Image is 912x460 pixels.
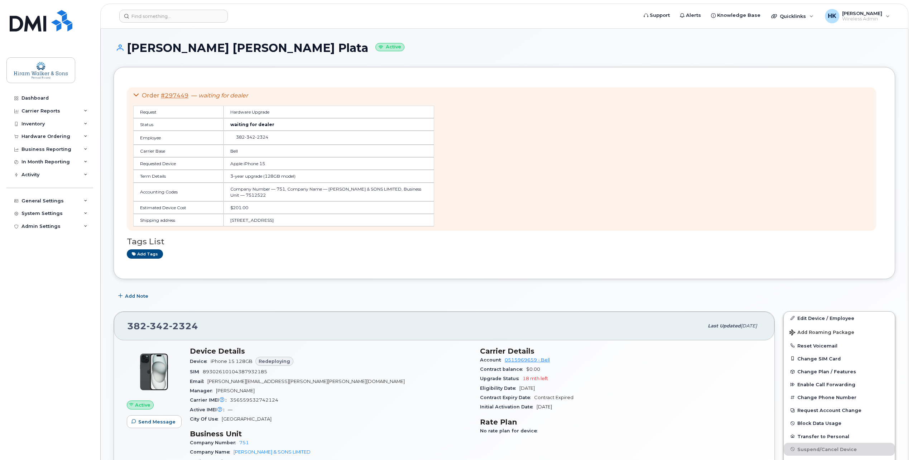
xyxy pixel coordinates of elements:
[526,366,540,372] span: $0.00
[190,397,230,403] span: Carrier IMEI
[114,290,154,303] button: Add Note
[523,376,548,381] span: 18 mth left
[259,358,290,365] span: Redeploying
[784,352,895,365] button: Change SIM Card
[480,428,541,433] span: No rate plan for device
[224,106,434,118] td: Hardware Upgrade
[190,347,471,355] h3: Device Details
[480,347,762,355] h3: Carrier Details
[224,201,434,214] td: $201.00
[127,415,182,428] button: Send Message
[741,323,757,329] span: [DATE]
[784,365,895,378] button: Change Plan / Features
[537,404,552,409] span: [DATE]
[207,379,405,384] span: [PERSON_NAME][EMAIL_ADDRESS][PERSON_NAME][PERSON_NAME][DOMAIN_NAME]
[169,321,198,331] span: 2324
[480,418,762,426] h3: Rate Plan
[133,214,224,226] td: Shipping address
[230,397,278,403] span: 356559532742124
[190,416,222,422] span: City Of Use
[190,388,216,393] span: Manager
[480,395,534,400] span: Contract Expiry Date
[133,350,176,393] img: iPhone_15_Black.png
[147,321,169,331] span: 342
[135,402,150,408] span: Active
[127,249,163,258] a: Add tags
[190,430,471,438] h3: Business Unit
[114,42,895,54] h1: [PERSON_NAME] [PERSON_NAME] Plata
[190,369,203,374] span: SIM
[239,440,249,445] a: 751
[480,366,526,372] span: Contract balance
[190,449,234,455] span: Company Name
[797,446,857,452] span: Suspend/Cancel Device
[236,134,268,140] span: 382
[797,382,855,387] span: Enable Call Forwarding
[133,183,224,201] td: Accounting Codes
[708,323,741,329] span: Last updated
[480,404,537,409] span: Initial Activation Date
[228,407,232,412] span: —
[198,92,248,99] em: waiting for dealer
[784,417,895,430] button: Block Data Usage
[234,449,311,455] a: [PERSON_NAME] & SONS LIMITED
[138,418,176,425] span: Send Message
[480,385,519,391] span: Eligibility Date
[224,118,434,131] td: waiting for dealer
[784,325,895,339] button: Add Roaming Package
[224,145,434,157] td: Bell
[142,92,159,99] span: Order
[133,131,224,145] td: Employee
[375,43,404,51] small: Active
[519,385,535,391] span: [DATE]
[190,407,228,412] span: Active IMEI
[505,357,550,363] a: 0515969659 - Bell
[784,430,895,443] button: Transfer to Personal
[190,359,211,364] span: Device
[216,388,255,393] span: [PERSON_NAME]
[133,201,224,214] td: Estimated Device Cost
[191,92,248,99] span: —
[784,404,895,417] button: Request Account Change
[784,378,895,391] button: Enable Call Forwarding
[203,369,267,374] span: 89302610104387932185
[224,183,434,201] td: Company Number — 751, Company Name — [PERSON_NAME] & SONS LIMITED, Business Unit — 7512522
[133,145,224,157] td: Carrier Base
[190,440,239,445] span: Company Number
[224,157,434,170] td: Apple iPhone 15
[245,134,255,140] span: 342
[127,321,198,331] span: 382
[784,391,895,404] button: Change Phone Number
[480,376,523,381] span: Upgrade Status
[133,170,224,182] td: Term Details
[161,92,188,99] a: #297449
[133,157,224,170] td: Requested Device
[797,369,856,374] span: Change Plan / Features
[127,237,882,246] h3: Tags List
[784,443,895,456] button: Suspend/Cancel Device
[224,170,434,182] td: 3-year upgrade (128GB model)
[789,330,854,336] span: Add Roaming Package
[190,379,207,384] span: Email
[133,106,224,118] td: Request
[211,359,253,364] span: iPhone 15 128GB
[125,293,148,300] span: Add Note
[222,416,272,422] span: [GEOGRAPHIC_DATA]
[224,214,434,226] td: [STREET_ADDRESS]
[133,118,224,131] td: Status
[255,134,268,140] span: 2324
[784,312,895,325] a: Edit Device / Employee
[534,395,573,400] span: Contract Expired
[480,357,505,363] span: Account
[784,339,895,352] button: Reset Voicemail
